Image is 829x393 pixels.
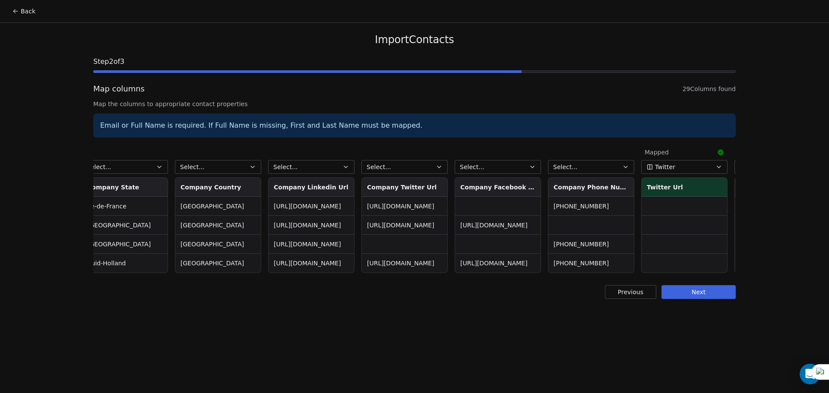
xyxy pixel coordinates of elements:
td: [URL][DOMAIN_NAME] [362,254,447,273]
span: Select... [273,163,298,171]
td: [GEOGRAPHIC_DATA] [82,235,168,254]
td: [PHONE_NUMBER] [548,254,634,273]
span: Select... [87,163,111,171]
span: Twitter [655,163,675,171]
td: [GEOGRAPHIC_DATA] [82,216,168,235]
td: [URL][DOMAIN_NAME] [362,197,447,216]
td: [URL][DOMAIN_NAME] [455,216,541,235]
td: [URL][DOMAIN_NAME] [269,254,354,273]
span: Import Contacts [375,33,454,46]
td: [URL][DOMAIN_NAME] [269,216,354,235]
th: Company State [82,178,168,197]
span: Select... [553,163,578,171]
th: Company Phone Numbers [548,178,634,197]
td: [GEOGRAPHIC_DATA] [175,254,261,273]
div: Email or Full Name is required. If Full Name is missing, First and Last Name must be mapped. [93,113,736,138]
span: Select... [460,163,484,171]
th: Twitter Url [642,178,727,197]
td: [GEOGRAPHIC_DATA] [175,197,261,216]
th: Company Country [175,178,261,197]
th: Company Linkedin Url [269,178,354,197]
button: Next [661,285,736,299]
td: [PHONE_NUMBER] [548,197,634,216]
span: Mapped [645,148,669,157]
td: [URL][DOMAIN_NAME] [455,254,541,273]
td: [GEOGRAPHIC_DATA] [175,235,261,254]
td: [URL][DOMAIN_NAME] [269,235,354,254]
th: Company Twitter Url [362,178,447,197]
td: [GEOGRAPHIC_DATA] [175,216,261,235]
span: Step 2 of 3 [93,57,736,67]
button: Back [7,3,41,19]
th: Company Facebook Url [455,178,541,197]
td: [URL][DOMAIN_NAME] [269,197,354,216]
span: Map the columns to appropriate contact properties [93,100,736,108]
span: Select... [367,163,391,171]
button: Previous [605,285,656,299]
th: Facebook Url [735,178,820,197]
td: Ile-de-France [82,197,168,216]
td: Zuid-Holland [82,254,168,273]
span: Select... [180,163,205,171]
td: [URL][DOMAIN_NAME] [362,216,447,235]
div: Open Intercom Messenger [800,364,820,384]
span: Map columns [93,83,145,94]
span: 29 Columns found [683,85,736,93]
td: [PHONE_NUMBER] [548,235,634,254]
